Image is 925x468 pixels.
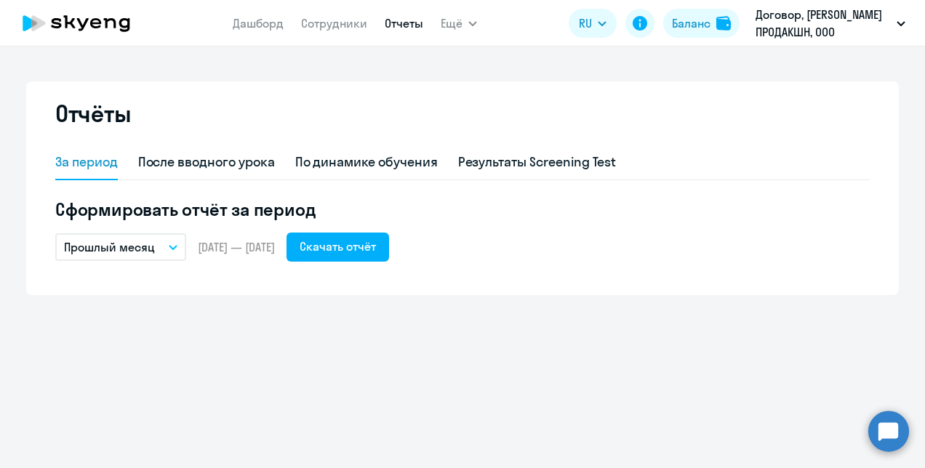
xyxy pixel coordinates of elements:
button: Ещё [441,9,477,38]
div: По динамике обучения [295,153,438,172]
h5: Сформировать отчёт за период [55,198,870,221]
p: Договор, [PERSON_NAME] ПРОДАКШН, ООО [756,6,891,41]
div: Результаты Screening Test [458,153,617,172]
button: RU [569,9,617,38]
p: Прошлый месяц [64,238,155,256]
button: Скачать отчёт [287,233,389,262]
div: За период [55,153,118,172]
span: [DATE] — [DATE] [198,239,275,255]
img: balance [716,16,731,31]
span: Ещё [441,15,462,32]
div: После вводного урока [138,153,275,172]
a: Дашборд [233,16,284,31]
a: Отчеты [385,16,423,31]
div: Скачать отчёт [300,238,376,255]
button: Балансbalance [663,9,740,38]
div: Баланс [672,15,710,32]
button: Договор, [PERSON_NAME] ПРОДАКШН, ООО [748,6,913,41]
span: RU [579,15,592,32]
button: Прошлый месяц [55,233,186,261]
a: Сотрудники [301,16,367,31]
h2: Отчёты [55,99,131,128]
